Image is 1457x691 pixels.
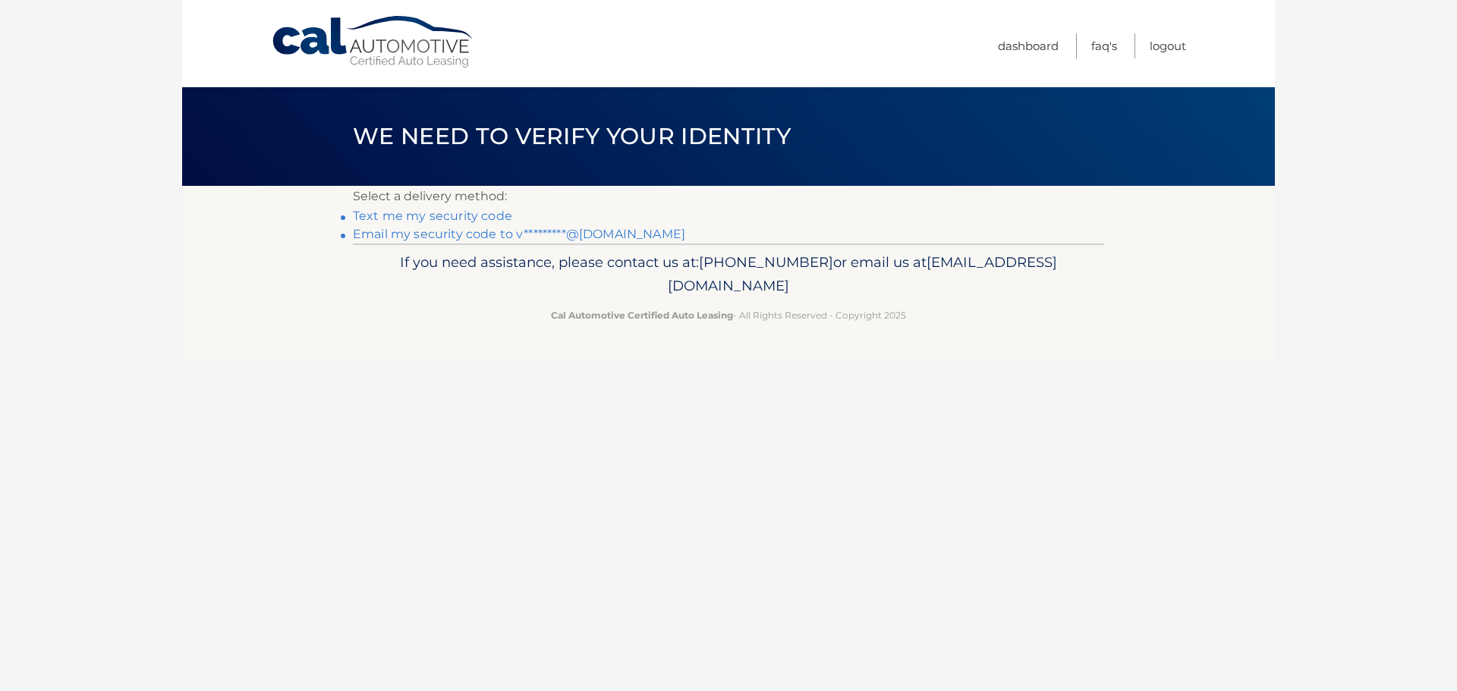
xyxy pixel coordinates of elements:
a: Cal Automotive [271,15,476,69]
a: Dashboard [998,33,1059,58]
a: Email my security code to v*********@[DOMAIN_NAME] [353,227,685,241]
a: Logout [1150,33,1186,58]
strong: Cal Automotive Certified Auto Leasing [551,309,733,321]
span: [PHONE_NUMBER] [699,253,833,271]
p: If you need assistance, please contact us at: or email us at [363,250,1094,299]
a: FAQ's [1091,33,1117,58]
p: - All Rights Reserved - Copyright 2025 [363,307,1094,323]
p: Select a delivery method: [353,186,1104,207]
span: We need to verify your identity [353,122,791,150]
a: Text me my security code [353,209,512,223]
